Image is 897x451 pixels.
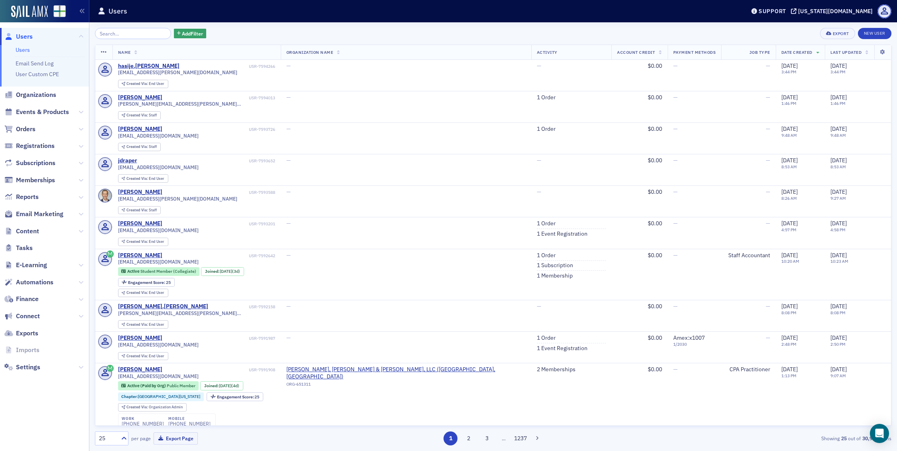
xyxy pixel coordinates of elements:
span: Finance [16,295,39,303]
div: [PERSON_NAME] [118,94,162,101]
span: Created Via : [126,290,149,295]
div: End User [126,291,164,295]
a: Settings [4,363,40,372]
span: [EMAIL_ADDRESS][DOMAIN_NAME] [118,259,199,265]
div: [US_STATE][DOMAIN_NAME] [798,8,873,15]
span: Imports [16,346,39,354]
span: Reports [16,193,39,201]
a: Users [16,46,30,53]
div: USR-7594013 [164,95,275,100]
time: 1:46 PM [830,100,846,106]
time: 8:53 AM [830,164,846,169]
a: Organizations [4,91,56,99]
a: Memberships [4,176,55,185]
div: USR-7592642 [164,253,275,258]
span: Orders [16,125,35,134]
span: — [673,252,678,259]
time: 9:48 AM [830,132,846,138]
time: 8:53 AM [781,164,797,169]
span: $0.00 [648,303,662,310]
div: USR-7593201 [164,221,275,226]
time: 2:50 PM [830,341,846,347]
span: [DATE] [830,366,847,373]
span: $0.00 [648,334,662,341]
label: per page [131,435,151,442]
span: Events & Products [16,108,69,116]
span: Users [16,32,33,41]
button: 1237 [513,431,527,445]
span: [DATE] [781,157,798,164]
a: 1 Order [537,220,556,227]
a: 1 Order [537,94,556,101]
span: [DATE] [830,188,847,195]
span: Email Marketing [16,210,63,219]
span: Add Filter [182,30,203,37]
div: 25 [128,280,171,285]
span: Job Type [749,49,770,55]
span: Organization Name [286,49,333,55]
span: — [673,157,678,164]
a: [PERSON_NAME] [118,126,162,133]
span: [DATE] [781,252,798,259]
span: $0.00 [648,94,662,101]
span: Engagement Score : [128,280,166,285]
span: [DATE] [830,303,847,310]
a: [PHONE_NUMBER] [122,421,164,427]
span: — [286,157,291,164]
span: $0.00 [648,188,662,195]
time: 8:08 PM [781,310,796,315]
span: [DATE] [830,62,847,69]
span: — [537,303,541,310]
div: Created Via: End User [118,174,168,183]
img: SailAMX [11,6,48,18]
a: Content [4,227,39,236]
div: USR-7593588 [164,190,275,195]
span: [EMAIL_ADDRESS][DOMAIN_NAME] [118,164,199,170]
span: — [537,62,541,69]
span: Exports [16,329,38,338]
span: Automations [16,278,53,287]
div: [PERSON_NAME] [118,220,162,227]
img: SailAMX [53,5,66,18]
a: User Custom CPE [16,71,59,78]
span: $0.00 [648,366,662,373]
a: E-Learning [4,261,47,270]
div: Support [759,8,786,15]
span: $0.00 [648,62,662,69]
a: Imports [4,346,39,354]
time: 10:20 AM [781,258,799,264]
a: 1 Event Registration [537,230,587,238]
span: — [673,188,678,195]
a: Orders [4,125,35,134]
time: 9:48 AM [781,132,797,138]
div: End User [126,240,164,244]
div: Created Via: End User [118,238,168,246]
span: Content [16,227,39,236]
span: Activity [537,49,558,55]
span: [DATE] [830,252,847,259]
span: Joined : [204,383,219,388]
div: CPA Practitioner [727,366,770,373]
div: End User [126,177,164,181]
span: Settings [16,363,40,372]
span: Memberships [16,176,55,185]
span: [DATE] [781,366,798,373]
div: End User [126,82,164,86]
span: — [766,334,770,341]
div: 25 [99,434,116,443]
div: USR-7591987 [164,336,275,341]
span: Created Via : [126,176,149,181]
div: Created Via: Staff [118,111,161,120]
div: work [122,416,164,421]
strong: 30,912 [861,435,879,442]
div: Joined: 2025-08-15 00:00:00 [201,267,244,276]
span: — [766,220,770,227]
span: [DATE] [781,220,798,227]
span: Subscriptions [16,159,55,167]
span: — [766,62,770,69]
time: 10:23 AM [830,258,848,264]
a: Finance [4,295,39,303]
a: Users [4,32,33,41]
time: 2:48 PM [781,341,796,347]
span: [DATE] [781,62,798,69]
